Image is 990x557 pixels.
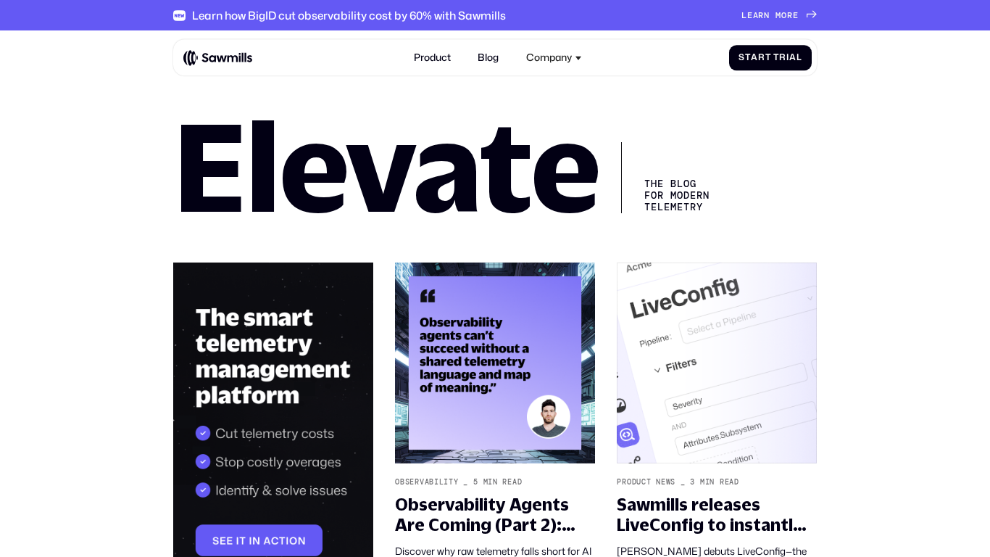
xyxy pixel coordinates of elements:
div: Sawmills releases LiveConfig to instantly configure your telemetry pipeline without deployment [617,495,816,535]
div: 3 [690,478,695,487]
div: Company [519,44,589,71]
span: a [753,10,759,20]
span: t [765,52,771,62]
div: 5 [473,478,478,487]
a: Product [406,44,457,71]
span: r [779,52,786,62]
span: L [741,10,747,20]
span: t [745,52,751,62]
span: l [796,52,802,62]
div: _ [681,478,686,487]
div: Observability Agents Are Coming (Part 2): Telemetry Taxonomy and Semantics – The Missing Link [395,495,594,535]
span: n [764,10,770,20]
div: Observability [395,478,458,487]
span: r [787,10,793,20]
span: o [781,10,787,20]
span: m [775,10,781,20]
span: a [789,52,796,62]
div: min read [483,478,523,487]
a: StartTrial [729,45,812,70]
span: e [747,10,753,20]
div: Product News [617,478,675,487]
span: i [786,52,789,62]
h1: Elevate [173,117,599,213]
span: a [751,52,758,62]
div: min read [700,478,739,487]
span: r [758,10,764,20]
span: r [758,52,765,62]
div: _ [463,478,468,487]
div: Learn how BigID cut observability cost by 60% with Sawmills [192,9,506,22]
a: Learnmore [741,10,817,20]
span: S [739,52,745,62]
a: Blog [470,44,506,71]
div: Company [526,51,572,63]
div: The Blog for Modern telemetry [621,142,720,213]
span: e [793,10,799,20]
span: T [773,52,779,62]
